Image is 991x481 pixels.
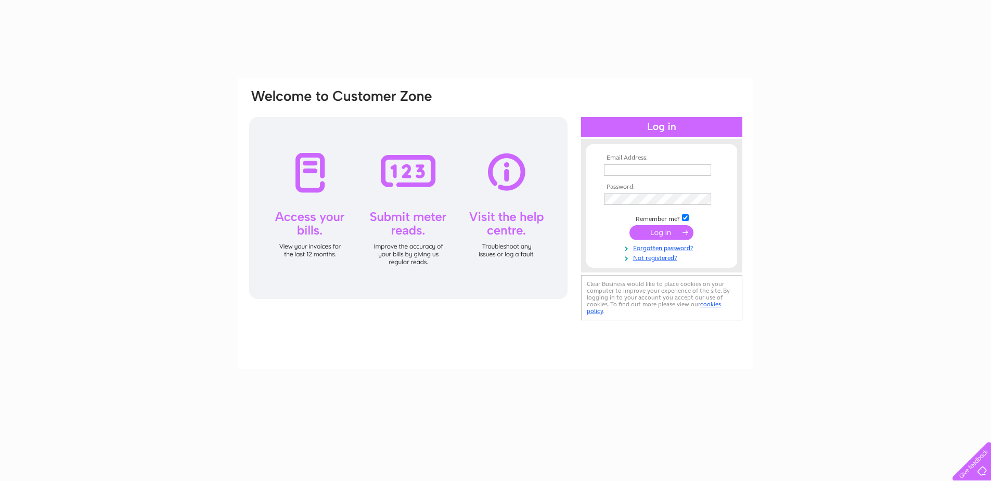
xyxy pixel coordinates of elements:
[581,275,742,320] div: Clear Business would like to place cookies on your computer to improve your experience of the sit...
[587,301,721,315] a: cookies policy
[604,252,722,262] a: Not registered?
[601,154,722,162] th: Email Address:
[601,184,722,191] th: Password:
[601,213,722,223] td: Remember me?
[629,225,693,240] input: Submit
[604,242,722,252] a: Forgotten password?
